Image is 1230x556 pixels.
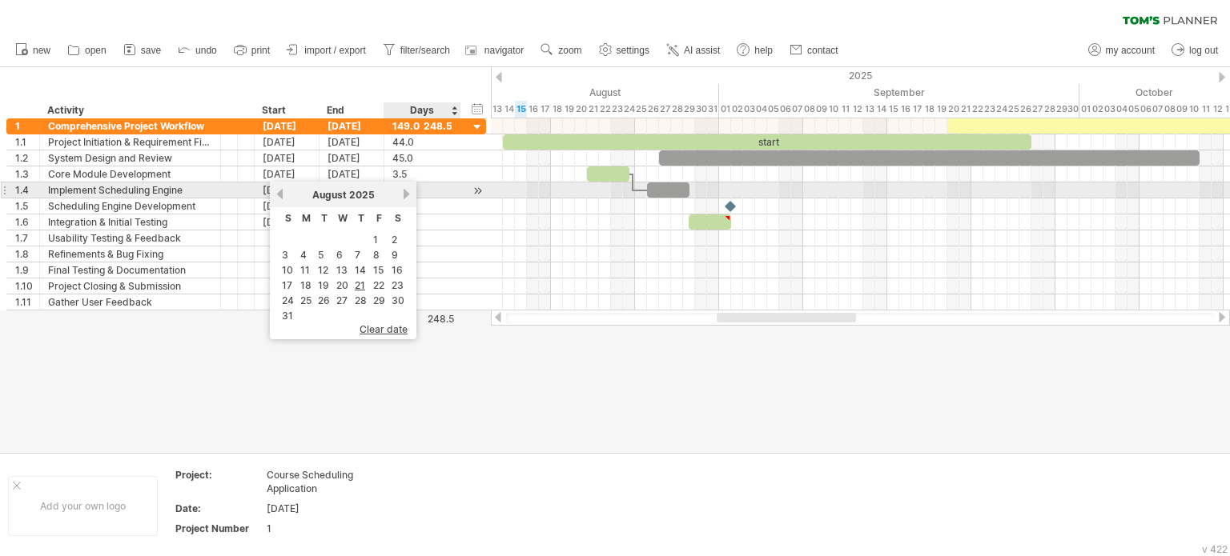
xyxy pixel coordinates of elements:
[48,150,212,166] div: System Design and Review
[335,293,349,308] a: 27
[283,40,371,61] a: import / export
[392,118,452,134] div: 149.0
[390,247,400,262] a: 9
[390,278,405,293] a: 23
[174,40,222,61] a: undo
[623,101,635,118] div: Sunday, 24 August 2025
[779,101,791,118] div: Saturday, 6 September 2025
[280,262,295,278] a: 10
[316,247,325,262] a: 5
[923,101,935,118] div: Thursday, 18 September 2025
[353,278,367,293] a: 21
[316,278,331,293] a: 19
[786,40,843,61] a: contact
[48,230,212,246] div: Usability Testing & Feedback
[635,101,647,118] div: Monday, 25 August 2025
[503,101,515,118] div: Thursday, 14 August 2025
[255,198,320,214] div: [DATE]
[959,101,971,118] div: Sunday, 21 September 2025
[63,40,111,61] a: open
[251,45,270,56] span: print
[392,182,452,198] div: 3.5
[470,182,485,199] div: scroll to activity
[611,101,623,118] div: Saturday, 23 August 2025
[267,468,401,495] div: Course Scheduling Application
[230,40,275,61] a: print
[1127,101,1140,118] div: Sunday, 5 October 2025
[335,247,344,262] a: 6
[335,262,349,278] a: 13
[491,101,503,118] div: Wednesday, 13 August 2025
[1091,101,1103,118] div: Thursday, 2 October 2025
[1084,40,1160,61] a: my account
[280,293,295,308] a: 24
[1188,101,1200,118] div: Friday, 10 October 2025
[863,101,875,118] div: Saturday, 13 September 2025
[353,247,362,262] a: 7
[392,134,452,150] div: 44.0
[743,101,755,118] div: Wednesday, 3 September 2025
[827,101,839,118] div: Wednesday, 10 September 2025
[400,188,412,200] a: next
[385,313,454,325] div: 248.5
[379,40,455,61] a: filter/search
[299,262,312,278] a: 11
[1115,101,1127,118] div: Saturday, 4 October 2025
[875,101,887,118] div: Sunday, 14 September 2025
[1176,101,1188,118] div: Thursday, 9 October 2025
[360,323,408,335] span: clear date
[47,102,211,118] div: Activity
[392,166,452,182] div: 3.5
[1007,101,1019,118] div: Thursday, 25 September 2025
[141,45,161,56] span: save
[175,522,263,535] div: Project Number
[558,45,581,56] span: zoom
[983,101,995,118] div: Tuesday, 23 September 2025
[48,166,212,182] div: Core Module Development
[255,182,320,198] div: [DATE]
[353,293,368,308] a: 28
[683,101,695,118] div: Friday, 29 August 2025
[1212,101,1224,118] div: Sunday, 12 October 2025
[15,214,39,230] div: 1.6
[255,150,320,166] div: [DATE]
[85,45,107,56] span: open
[392,214,452,230] div: 3.5
[15,262,39,278] div: 1.9
[285,212,291,224] span: Sunday
[15,198,39,214] div: 1.5
[1189,45,1218,56] span: log out
[647,101,659,118] div: Tuesday, 26 August 2025
[175,502,263,515] div: Date:
[347,84,719,101] div: August 2025
[617,45,649,56] span: settings
[515,101,527,118] div: Friday, 15 August 2025
[255,118,320,134] div: [DATE]
[320,150,384,166] div: [DATE]
[395,212,401,224] span: Saturday
[815,101,827,118] div: Tuesday, 9 September 2025
[527,101,539,118] div: Saturday, 16 August 2025
[48,182,212,198] div: Implement Scheduling Engine
[335,278,350,293] a: 20
[262,102,310,118] div: Start
[384,102,460,118] div: Days
[1164,101,1176,118] div: Wednesday, 8 October 2025
[372,247,381,262] a: 8
[947,101,959,118] div: Saturday, 20 September 2025
[899,101,911,118] div: Tuesday, 16 September 2025
[304,45,366,56] span: import / export
[48,198,212,214] div: Scheduling Engine Development
[1031,101,1043,118] div: Saturday, 27 September 2025
[267,502,401,515] div: [DATE]
[754,45,773,56] span: help
[372,278,386,293] a: 22
[911,101,923,118] div: Wednesday, 17 September 2025
[15,134,39,150] div: 1.1
[503,134,1031,150] div: start
[175,468,263,482] div: Project:
[48,262,212,278] div: Final Testing & Documentation
[1103,101,1115,118] div: Friday, 3 October 2025
[463,40,529,61] a: navigator
[255,134,320,150] div: [DATE]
